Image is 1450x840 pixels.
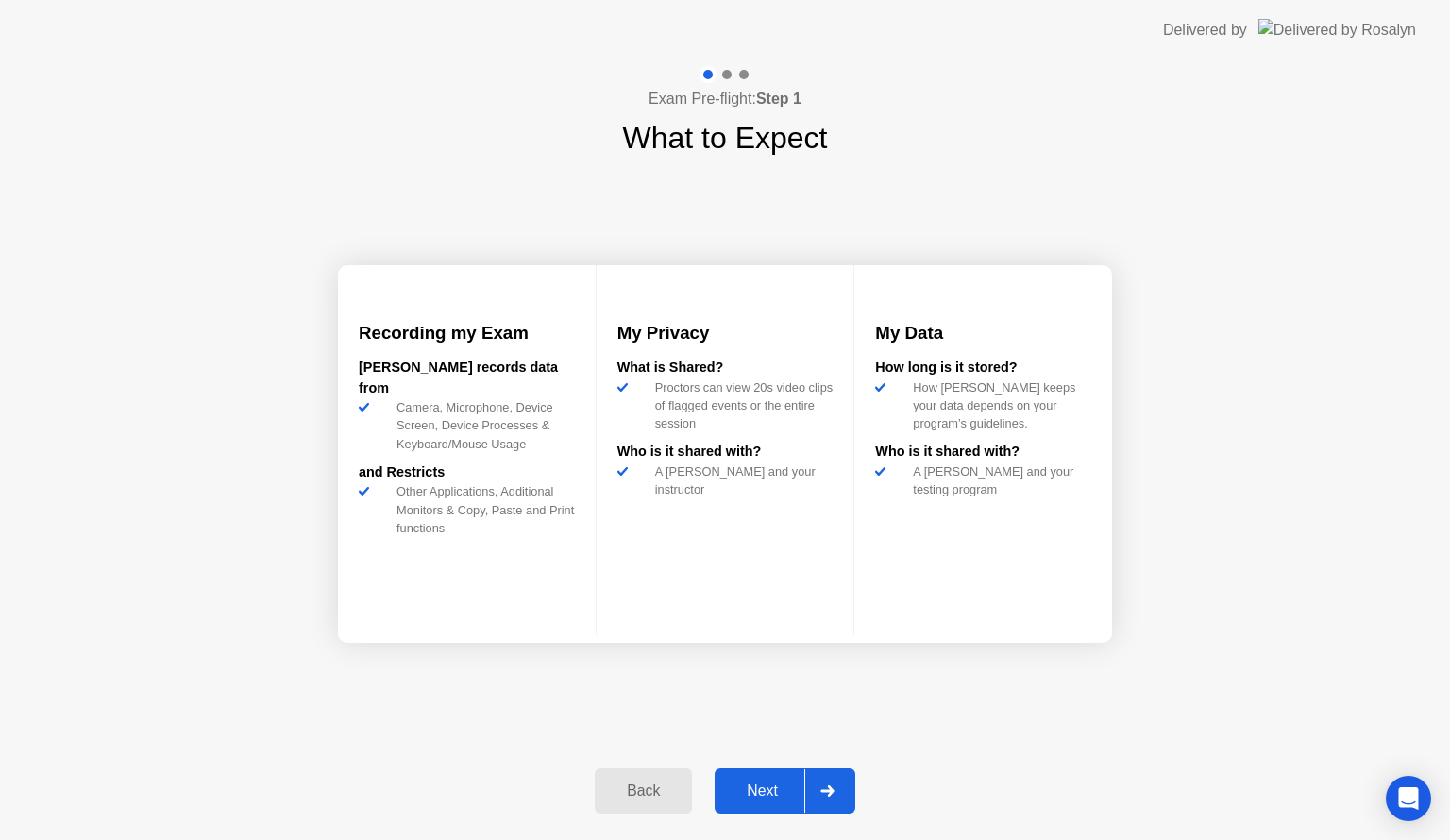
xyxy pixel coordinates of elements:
div: Back [600,782,686,799]
div: and Restricts [359,462,575,483]
div: What is Shared? [617,358,834,378]
div: Other Applications, Additional Monitors & Copy, Paste and Print functions [389,482,575,537]
div: Open Intercom Messenger [1386,776,1431,821]
h3: My Privacy [617,320,834,346]
div: Who is it shared with? [617,442,834,462]
div: A [PERSON_NAME] and your instructor [648,462,834,498]
img: Delivered by Rosalyn [1258,19,1416,41]
div: Proctors can view 20s video clips of flagged events or the entire session [648,378,834,433]
div: How long is it stored? [875,358,1091,378]
h3: My Data [875,320,1091,346]
div: Delivered by [1163,19,1247,42]
div: How [PERSON_NAME] keeps your data depends on your program’s guidelines. [905,378,1091,433]
div: Next [720,782,804,799]
b: Step 1 [756,91,801,107]
h4: Exam Pre-flight: [649,88,801,110]
div: [PERSON_NAME] records data from [359,358,575,398]
div: A [PERSON_NAME] and your testing program [905,462,1091,498]
button: Next [715,768,855,814]
div: Who is it shared with? [875,442,1091,462]
h3: Recording my Exam [359,320,575,346]
div: Camera, Microphone, Device Screen, Device Processes & Keyboard/Mouse Usage [389,398,575,453]
button: Back [595,768,692,814]
h1: What to Expect [623,115,828,160]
